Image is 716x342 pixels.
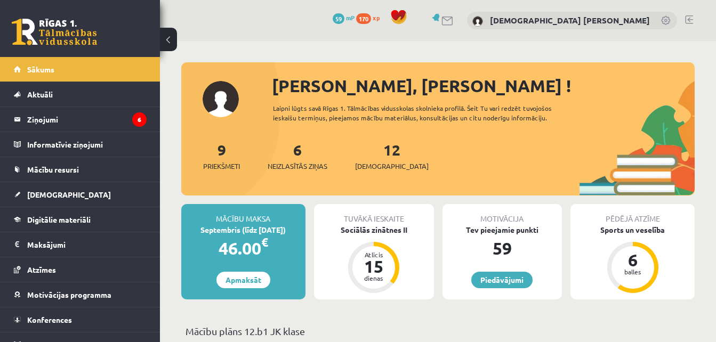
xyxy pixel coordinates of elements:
[273,103,581,123] div: Laipni lūgts savā Rīgas 1. Tālmācības vidusskolas skolnieka profilā. Šeit Tu vari redzēt tuvojošo...
[617,268,649,275] div: balles
[14,132,147,157] a: Informatīvie ziņojumi
[314,224,434,235] div: Sociālās zinātnes II
[27,290,111,299] span: Motivācijas programma
[443,204,562,224] div: Motivācija
[333,13,355,22] a: 59 mP
[14,257,147,282] a: Atzīmes
[14,232,147,257] a: Maksājumi
[14,182,147,207] a: [DEMOGRAPHIC_DATA]
[14,282,147,307] a: Motivācijas programma
[27,190,111,199] span: [DEMOGRAPHIC_DATA]
[186,324,690,338] p: Mācību plāns 12.b1 JK klase
[12,19,97,45] a: Rīgas 1. Tālmācības vidusskola
[355,140,429,172] a: 12[DEMOGRAPHIC_DATA]
[14,107,147,132] a: Ziņojumi6
[27,215,91,224] span: Digitālie materiāli
[27,265,56,274] span: Atzīmes
[268,161,327,172] span: Neizlasītās ziņas
[203,161,240,172] span: Priekšmeti
[14,57,147,82] a: Sākums
[356,13,371,24] span: 170
[570,224,695,295] a: Sports un veselība 6 balles
[203,140,240,172] a: 9Priekšmeti
[355,161,429,172] span: [DEMOGRAPHIC_DATA]
[14,82,147,107] a: Aktuāli
[27,165,79,174] span: Mācību resursi
[272,73,695,99] div: [PERSON_NAME], [PERSON_NAME] !
[333,13,344,24] span: 59
[268,140,327,172] a: 6Neizlasītās ziņas
[216,272,270,288] a: Apmaksāt
[356,13,385,22] a: 170 xp
[314,204,434,224] div: Tuvākā ieskaite
[472,16,483,27] img: Kristiāna Daniela Freimane
[14,207,147,232] a: Digitālie materiāli
[346,13,355,22] span: mP
[27,89,53,99] span: Aktuāli
[27,232,147,257] legend: Maksājumi
[443,224,562,235] div: Tev pieejamie punkti
[314,224,434,295] a: Sociālās zinātnes II Atlicis 15 dienas
[570,204,695,224] div: Pēdējā atzīme
[358,258,390,275] div: 15
[471,272,533,288] a: Piedāvājumi
[181,224,305,235] div: Septembris (līdz [DATE])
[132,112,147,127] i: 6
[14,307,147,332] a: Konferences
[358,275,390,281] div: dienas
[27,315,72,324] span: Konferences
[181,204,305,224] div: Mācību maksa
[27,132,147,157] legend: Informatīvie ziņojumi
[261,234,268,250] span: €
[373,13,380,22] span: xp
[570,224,695,235] div: Sports un veselība
[358,251,390,258] div: Atlicis
[27,64,54,74] span: Sākums
[490,15,650,26] a: [DEMOGRAPHIC_DATA] [PERSON_NAME]
[181,235,305,261] div: 46.00
[14,157,147,182] a: Mācību resursi
[27,107,147,132] legend: Ziņojumi
[617,251,649,268] div: 6
[443,235,562,261] div: 59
